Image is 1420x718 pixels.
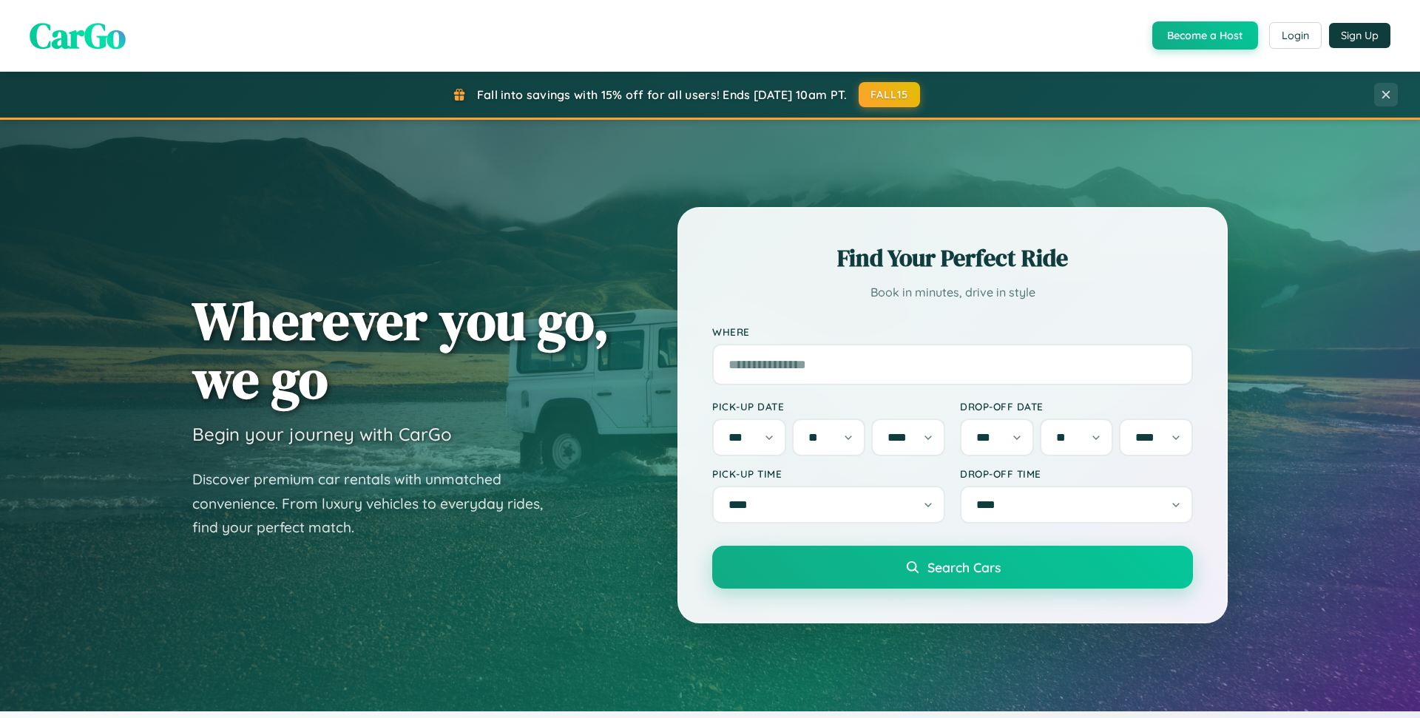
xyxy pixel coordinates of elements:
[927,559,1001,575] span: Search Cars
[960,400,1193,413] label: Drop-off Date
[712,242,1193,274] h2: Find Your Perfect Ride
[859,82,921,107] button: FALL15
[192,467,562,540] p: Discover premium car rentals with unmatched convenience. From luxury vehicles to everyday rides, ...
[192,291,609,408] h1: Wherever you go, we go
[712,400,945,413] label: Pick-up Date
[1152,21,1258,50] button: Become a Host
[712,282,1193,303] p: Book in minutes, drive in style
[712,325,1193,338] label: Where
[192,423,452,445] h3: Begin your journey with CarGo
[1329,23,1390,48] button: Sign Up
[960,467,1193,480] label: Drop-off Time
[712,467,945,480] label: Pick-up Time
[712,546,1193,589] button: Search Cars
[30,11,126,60] span: CarGo
[477,87,848,102] span: Fall into savings with 15% off for all users! Ends [DATE] 10am PT.
[1269,22,1322,49] button: Login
